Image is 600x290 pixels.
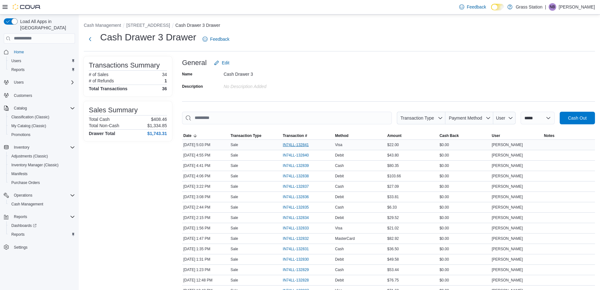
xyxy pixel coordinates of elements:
[492,257,523,262] span: [PERSON_NAME]
[283,204,315,211] button: IN74LL-132835
[11,92,35,99] a: Customers
[400,115,434,121] span: Transaction Type
[438,266,490,274] div: $0.00
[335,226,342,231] span: Visa
[11,163,59,168] span: Inventory Manager (Classic)
[568,115,586,121] span: Cash Out
[14,245,27,250] span: Settings
[9,170,30,178] a: Manifests
[283,256,315,263] button: IN74LL-132830
[9,179,75,186] span: Purchase Orders
[162,72,167,77] p: 34
[6,169,77,178] button: Manifests
[231,153,238,158] p: Sale
[182,72,192,77] label: Name
[492,226,523,231] span: [PERSON_NAME]
[492,163,523,168] span: [PERSON_NAME]
[231,194,238,199] p: Sale
[1,104,77,113] button: Catalog
[438,193,490,201] div: $0.00
[283,267,309,272] span: IN74LL-132829
[491,10,491,11] span: Dark Mode
[182,266,229,274] div: [DATE] 1:23 PM
[283,235,315,242] button: IN74LL-132832
[147,123,167,128] p: $1,334.85
[9,222,39,229] a: Dashboards
[9,200,46,208] a: Cash Management
[11,223,37,228] span: Dashboards
[550,3,555,11] span: NB
[6,56,77,65] button: Users
[492,174,523,179] span: [PERSON_NAME]
[11,243,75,251] span: Settings
[14,214,27,219] span: Reports
[449,115,482,121] span: Payment Method
[6,121,77,130] button: My Catalog (Classic)
[387,205,397,210] span: $6.33
[14,50,24,55] span: Home
[283,142,309,147] span: IN74LL-132841
[544,133,554,138] span: Notes
[164,78,167,83] p: 1
[14,80,24,85] span: Users
[549,3,556,11] div: Nick Brigante
[231,142,238,147] p: Sale
[11,171,27,176] span: Manifests
[11,202,43,207] span: Cash Management
[283,236,309,241] span: IN74LL-132832
[559,3,595,11] p: [PERSON_NAME]
[9,57,75,65] span: Users
[9,66,75,74] span: Reports
[182,245,229,253] div: [DATE] 1:35 PM
[224,69,308,77] div: Cash Drawer 3
[387,194,399,199] span: $33.81
[387,153,399,158] span: $43.80
[492,246,523,252] span: [PERSON_NAME]
[18,18,75,31] span: Load All Apps in [GEOGRAPHIC_DATA]
[9,66,27,74] a: Reports
[9,152,75,160] span: Adjustments (Classic)
[182,256,229,263] div: [DATE] 1:31 PM
[283,151,315,159] button: IN74LL-132840
[151,117,167,122] p: $408.46
[11,48,26,56] a: Home
[335,267,344,272] span: Cash
[89,86,128,91] h4: Total Transactions
[335,184,344,189] span: Cash
[6,113,77,121] button: Classification (Classic)
[1,212,77,221] button: Reports
[387,174,401,179] span: $103.66
[89,123,119,128] h6: Total Non-Cash
[283,183,315,190] button: IN74LL-132837
[283,214,315,222] button: IN74LL-132834
[560,112,595,124] button: Cash Out
[14,145,29,150] span: Inventory
[283,205,309,210] span: IN74LL-132835
[493,112,516,124] button: User
[182,132,229,139] button: Date
[183,133,191,138] span: Date
[492,267,523,272] span: [PERSON_NAME]
[231,215,238,220] p: Sale
[543,132,595,139] button: Notes
[175,23,220,28] button: Cash Drawer 3 Drawer
[11,79,75,86] span: Users
[231,236,238,241] p: Sale
[387,215,399,220] span: $29.52
[387,142,399,147] span: $22.00
[283,133,307,138] span: Transaction #
[9,113,52,121] a: Classification (Classic)
[6,65,77,74] button: Reports
[182,224,229,232] div: [DATE] 1:56 PM
[231,278,238,283] p: Sale
[335,257,344,262] span: Debit
[182,112,392,124] input: This is a search bar. As you type, the results lower in the page will automatically filter.
[84,23,121,28] button: Cash Management
[182,151,229,159] div: [DATE] 4:55 PM
[11,115,49,120] span: Classification (Classic)
[387,257,399,262] span: $49.58
[438,235,490,242] div: $0.00
[229,132,282,139] button: Transaction Type
[89,106,138,114] h3: Sales Summary
[9,231,27,238] a: Reports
